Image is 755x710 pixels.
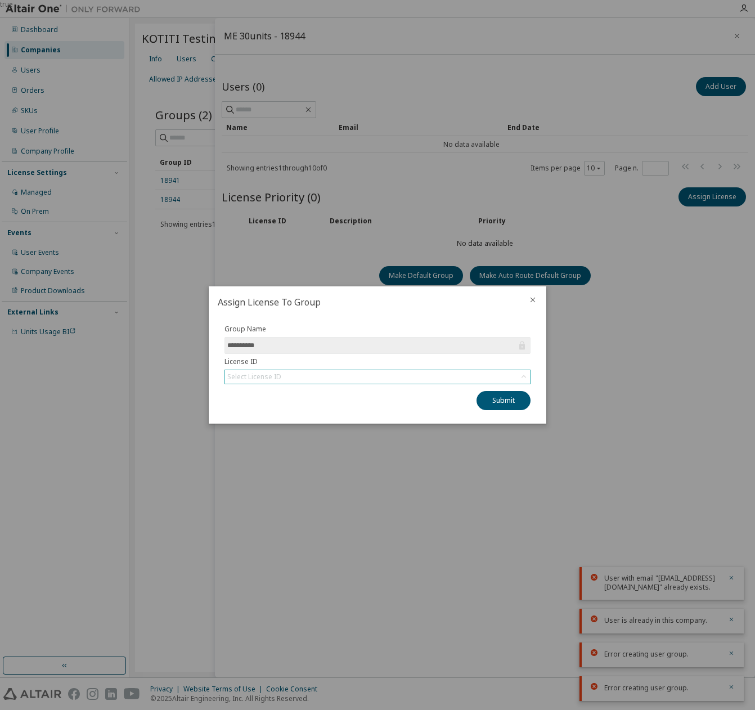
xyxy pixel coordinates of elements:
[528,295,537,304] button: close
[209,286,519,318] h2: Assign License To Group
[477,391,531,410] button: Submit
[227,372,281,381] div: Select License ID
[225,370,530,384] div: Select License ID
[224,325,531,334] label: Group Name
[224,357,531,366] label: License ID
